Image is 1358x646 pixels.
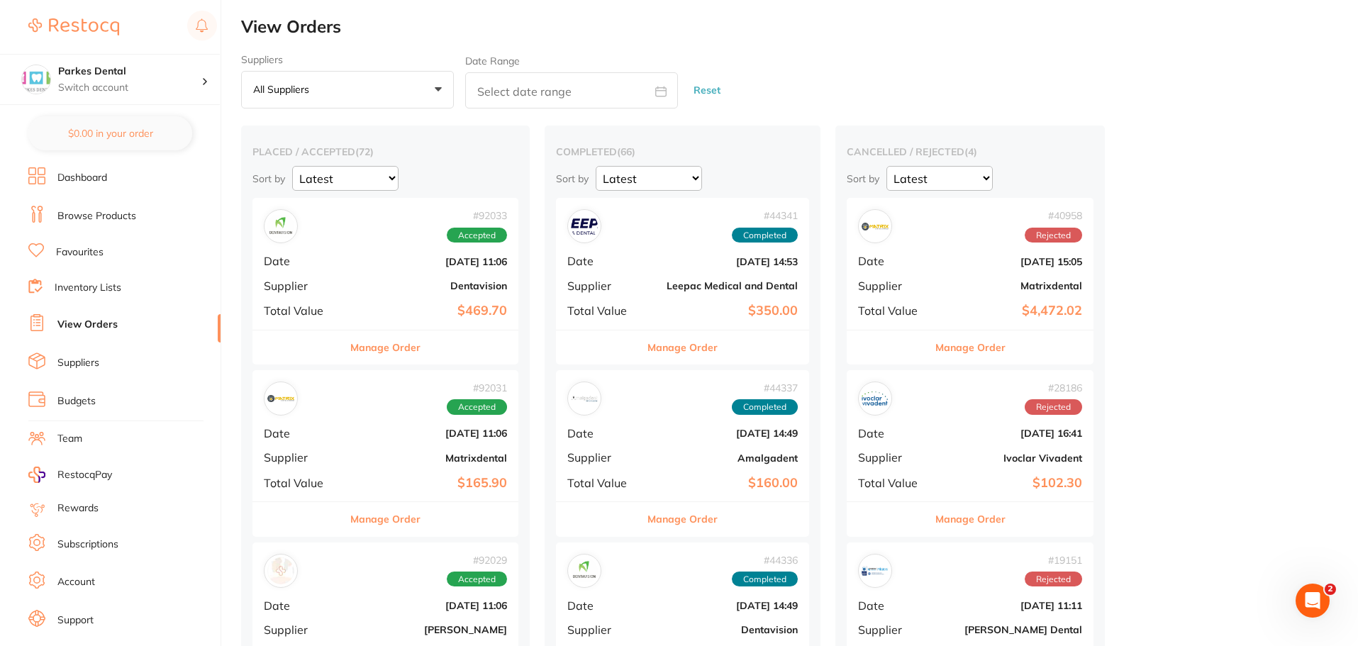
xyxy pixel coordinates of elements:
span: RestocqPay [57,468,112,482]
iframe: Intercom live chat [1296,584,1330,618]
img: Dentavision [571,557,598,584]
button: Manage Order [350,502,421,536]
img: Matrixdental [862,213,889,240]
b: [DATE] 11:11 [940,600,1082,611]
span: Total Value [858,304,929,317]
img: Restocq Logo [28,18,119,35]
input: Select date range [465,72,678,108]
b: [DATE] 14:49 [652,428,798,439]
span: Completed [732,572,798,587]
b: [DATE] 15:05 [940,256,1082,267]
img: Henry Schein Halas [267,557,294,584]
span: Rejected [1025,228,1082,243]
b: [DATE] 11:06 [352,428,507,439]
a: Dashboard [57,171,107,185]
a: Account [57,575,95,589]
b: Amalgadent [652,452,798,464]
span: Date [567,599,640,612]
span: Supplier [567,279,640,292]
h2: View Orders [241,17,1358,37]
span: Date [264,255,341,267]
img: Dentavision [267,213,294,240]
span: # 44341 [732,210,798,221]
span: Date [264,599,341,612]
b: [DATE] 11:06 [352,600,507,611]
b: [PERSON_NAME] [352,624,507,635]
button: Reset [689,72,725,109]
b: Ivoclar Vivadent [940,452,1082,464]
a: Support [57,613,94,628]
span: # 40958 [1025,210,1082,221]
label: Date Range [465,55,520,67]
img: Ivoclar Vivadent [862,385,889,412]
b: [DATE] 11:06 [352,256,507,267]
span: Total Value [567,477,640,489]
b: $469.70 [352,303,507,318]
b: Leepac Medical and Dental [652,280,798,291]
a: Subscriptions [57,538,118,552]
span: Date [858,599,929,612]
div: Matrixdental#92031AcceptedDate[DATE] 11:06SupplierMatrixdentalTotal Value$165.90Manage Order [252,370,518,537]
p: Switch account [58,81,201,95]
span: Supplier [264,623,341,636]
span: Supplier [567,451,640,464]
h2: cancelled / rejected ( 4 ) [847,145,1093,158]
img: Leepac Medical and Dental [571,213,598,240]
span: Date [567,255,640,267]
span: Rejected [1025,572,1082,587]
img: RestocqPay [28,467,45,483]
div: Dentavision#92033AcceptedDate[DATE] 11:06SupplierDentavisionTotal Value$469.70Manage Order [252,198,518,364]
span: Completed [732,399,798,415]
span: # 44336 [732,555,798,566]
button: Manage Order [647,330,718,364]
span: Total Value [264,304,341,317]
span: # 44337 [732,382,798,394]
span: Supplier [858,623,929,636]
b: $102.30 [940,476,1082,491]
span: # 92029 [447,555,507,566]
span: # 19151 [1025,555,1082,566]
span: Date [567,427,640,440]
a: Rewards [57,501,99,516]
span: Total Value [264,477,341,489]
p: All suppliers [253,83,315,96]
span: Date [264,427,341,440]
b: Dentavision [652,624,798,635]
a: Restocq Logo [28,11,119,43]
span: Total Value [567,304,640,317]
span: Supplier [858,279,929,292]
img: Erskine Dental [862,557,889,584]
img: Parkes Dental [22,65,50,94]
b: [PERSON_NAME] Dental [940,624,1082,635]
a: Browse Products [57,209,136,223]
label: Suppliers [241,54,454,65]
h4: Parkes Dental [58,65,201,79]
span: Supplier [264,451,341,464]
b: $350.00 [652,303,798,318]
a: RestocqPay [28,467,112,483]
button: Manage Order [935,502,1006,536]
img: Amalgadent [571,385,598,412]
span: Supplier [858,451,929,464]
b: Matrixdental [352,452,507,464]
span: # 92031 [447,382,507,394]
span: Accepted [447,572,507,587]
p: Sort by [252,172,285,185]
a: Inventory Lists [55,281,121,295]
b: [DATE] 14:53 [652,256,798,267]
span: # 92033 [447,210,507,221]
span: # 28186 [1025,382,1082,394]
b: [DATE] 16:41 [940,428,1082,439]
a: Team [57,432,82,446]
a: Suppliers [57,356,99,370]
b: [DATE] 14:49 [652,600,798,611]
h2: completed ( 66 ) [556,145,809,158]
button: Manage Order [647,502,718,536]
b: $160.00 [652,476,798,491]
span: Date [858,427,929,440]
span: Accepted [447,228,507,243]
a: Favourites [56,245,104,260]
b: Dentavision [352,280,507,291]
button: $0.00 in your order [28,116,192,150]
button: All suppliers [241,71,454,109]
